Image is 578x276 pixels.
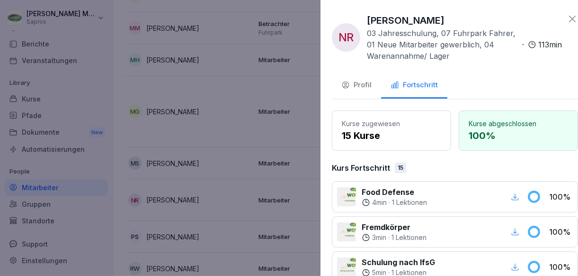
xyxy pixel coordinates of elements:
[362,186,427,198] p: Food Defense
[372,233,386,242] p: 3 min
[362,233,427,242] div: ·
[367,13,445,28] p: [PERSON_NAME]
[332,162,390,174] p: Kurs Fortschritt
[332,23,360,52] div: NR
[469,129,568,143] p: 100 %
[342,119,441,129] p: Kurse zugewiesen
[391,233,427,242] p: 1 Lektionen
[362,198,427,207] div: ·
[469,119,568,129] p: Kurse abgeschlossen
[332,73,381,99] button: Profil
[341,80,372,91] div: Profil
[362,257,435,268] p: Schulung nach IfsG
[538,39,562,50] p: 113 min
[342,129,441,143] p: 15 Kurse
[372,198,387,207] p: 4 min
[381,73,447,99] button: Fortschritt
[362,221,427,233] p: Fremdkörper
[549,261,573,273] p: 100 %
[367,28,562,62] div: ·
[549,226,573,238] p: 100 %
[391,80,438,91] div: Fortschritt
[392,198,427,207] p: 1 Lektionen
[549,191,573,202] p: 100 %
[367,28,518,62] p: 03 Jahresschulung, 07 Fuhrpark Fahrer, 01 Neue Mitarbeiter gewerblich, 04 Warenannahme/ Lager
[395,163,406,173] div: 15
